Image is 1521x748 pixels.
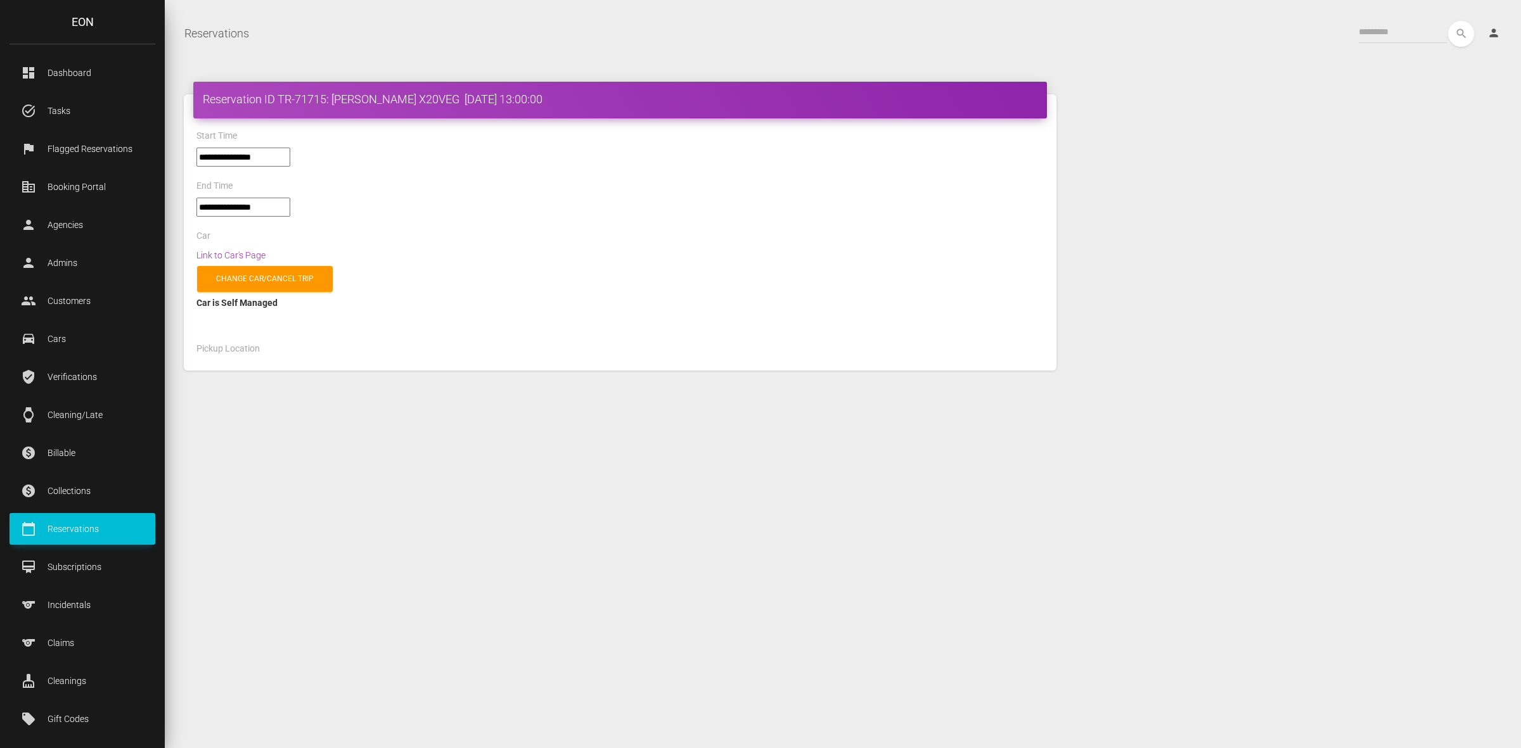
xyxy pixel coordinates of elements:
[19,329,146,348] p: Cars
[19,557,146,576] p: Subscriptions
[10,133,155,165] a: flag Flagged Reservations
[19,63,146,82] p: Dashboard
[203,91,1037,107] h4: Reservation ID TR-71715: [PERSON_NAME] X20VEG [DATE] 13:00:00
[19,633,146,652] p: Claims
[1448,21,1474,47] button: search
[19,595,146,614] p: Incidentals
[19,405,146,424] p: Cleaning/Late
[10,627,155,659] a: sports Claims
[19,177,146,196] p: Booking Portal
[19,519,146,538] p: Reservations
[10,57,155,89] a: dashboard Dashboard
[10,665,155,697] a: cleaning_services Cleanings
[196,230,210,243] label: Car
[19,215,146,234] p: Agencies
[10,399,155,431] a: watch Cleaning/Late
[197,266,333,292] a: Change car/cancel trip
[196,343,260,355] label: Pickup Location
[19,443,146,462] p: Billable
[10,589,155,621] a: sports Incidentals
[19,101,146,120] p: Tasks
[10,171,155,203] a: corporate_fare Booking Portal
[196,250,266,260] a: Link to Car's Page
[196,295,1044,310] div: Car is Self Managed
[10,247,155,279] a: person Admins
[10,703,155,735] a: local_offer Gift Codes
[10,513,155,545] a: calendar_today Reservations
[10,323,155,355] a: drive_eta Cars
[19,291,146,310] p: Customers
[19,367,146,386] p: Verifications
[19,139,146,158] p: Flagged Reservations
[19,253,146,272] p: Admins
[10,95,155,127] a: task_alt Tasks
[1478,21,1511,46] a: person
[19,671,146,690] p: Cleanings
[10,361,155,393] a: verified_user Verifications
[10,475,155,507] a: paid Collections
[10,437,155,469] a: paid Billable
[196,180,233,193] label: End Time
[10,551,155,583] a: card_membership Subscriptions
[10,209,155,241] a: person Agencies
[1487,27,1500,39] i: person
[19,709,146,728] p: Gift Codes
[19,481,146,500] p: Collections
[196,130,237,143] label: Start Time
[10,285,155,317] a: people Customers
[184,18,249,49] a: Reservations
